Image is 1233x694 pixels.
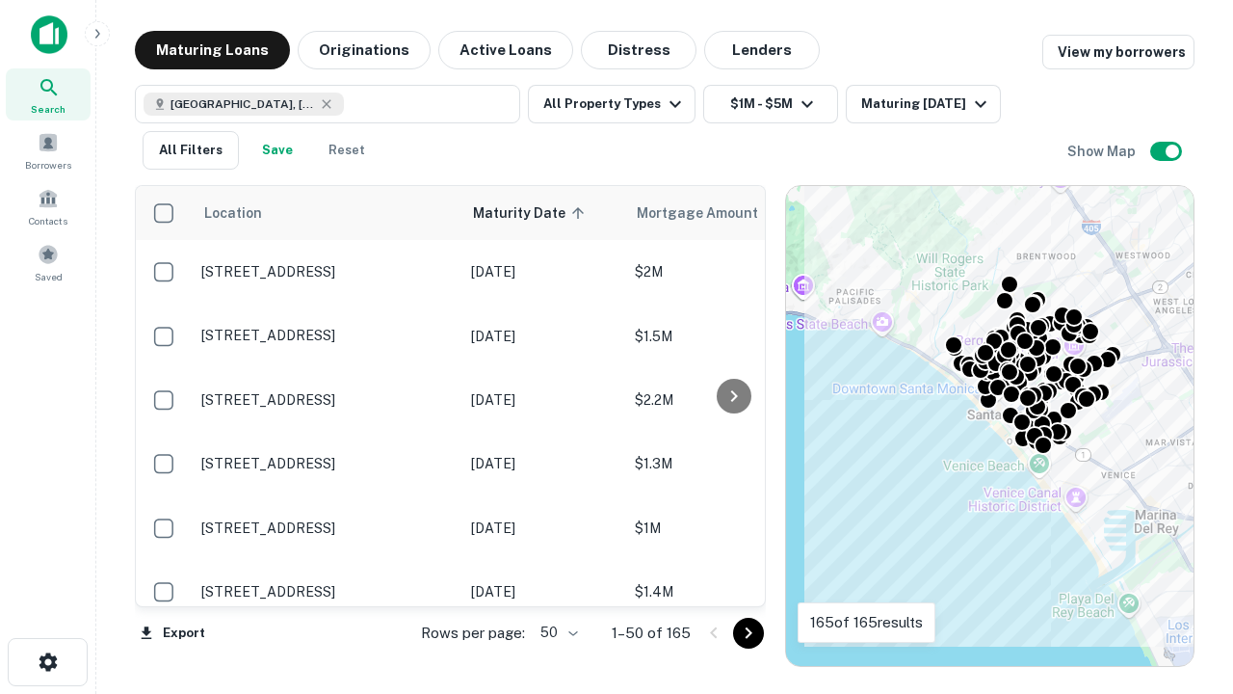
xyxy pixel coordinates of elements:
div: 0 0 [786,186,1194,666]
span: Search [31,101,66,117]
button: Distress [581,31,696,69]
p: $1M [635,518,827,539]
span: Maturity Date [473,201,590,225]
iframe: Chat Widget [1137,540,1233,632]
button: All Property Types [528,85,695,123]
th: Mortgage Amount [625,186,837,240]
p: [STREET_ADDRESS] [201,391,452,409]
p: Rows per page: [421,622,525,645]
button: Originations [298,31,431,69]
p: [DATE] [471,581,616,602]
span: Contacts [29,213,67,228]
button: Active Loans [438,31,573,69]
div: Maturing [DATE] [861,93,992,116]
th: Location [192,186,461,240]
p: $1.4M [635,581,827,602]
p: $2.2M [635,389,827,411]
a: Contacts [6,180,91,232]
span: Saved [35,269,63,284]
p: $1.3M [635,453,827,474]
div: 50 [533,619,581,647]
p: [STREET_ADDRESS] [201,327,452,344]
button: $1M - $5M [703,85,838,123]
button: Go to next page [733,618,764,649]
a: Search [6,68,91,120]
button: Reset [316,131,378,170]
a: Borrowers [6,124,91,176]
button: Save your search to get updates of matches that match your search criteria. [247,131,308,170]
button: All Filters [143,131,239,170]
button: Maturing Loans [135,31,290,69]
p: $1.5M [635,326,827,347]
p: [DATE] [471,389,616,411]
span: Location [203,201,262,225]
span: Mortgage Amount [637,201,783,225]
p: 165 of 165 results [810,611,923,634]
p: 1–50 of 165 [612,622,691,645]
h6: Show Map [1067,141,1139,162]
p: [DATE] [471,518,616,539]
p: [DATE] [471,261,616,282]
button: Lenders [704,31,820,69]
button: Maturing [DATE] [846,85,1001,123]
p: [STREET_ADDRESS] [201,583,452,601]
p: $2M [635,261,827,282]
img: capitalize-icon.png [31,15,67,54]
th: Maturity Date [461,186,625,240]
p: [STREET_ADDRESS] [201,455,452,472]
span: Borrowers [25,157,71,173]
span: [GEOGRAPHIC_DATA], [GEOGRAPHIC_DATA], [GEOGRAPHIC_DATA] [171,95,315,113]
a: Saved [6,236,91,288]
p: [DATE] [471,326,616,347]
p: [DATE] [471,453,616,474]
p: [STREET_ADDRESS] [201,263,452,280]
button: [GEOGRAPHIC_DATA], [GEOGRAPHIC_DATA], [GEOGRAPHIC_DATA] [135,85,520,123]
button: Export [135,619,210,648]
p: [STREET_ADDRESS] [201,520,452,537]
a: View my borrowers [1042,35,1194,69]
